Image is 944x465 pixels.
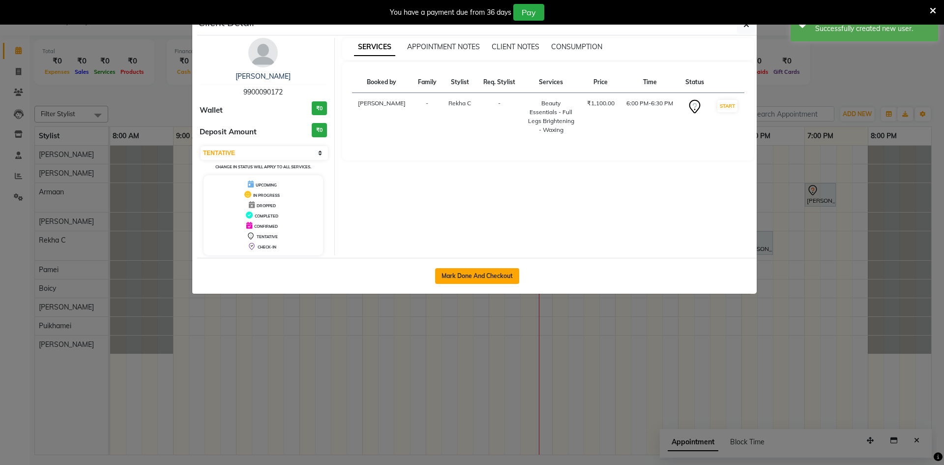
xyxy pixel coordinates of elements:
[717,100,737,112] button: START
[352,72,412,93] th: Booked by
[352,93,412,141] td: [PERSON_NAME]
[477,72,522,93] th: Req. Stylist
[236,72,291,81] a: [PERSON_NAME]
[513,4,544,21] button: Pay
[620,72,679,93] th: Time
[442,72,477,93] th: Stylist
[255,214,278,218] span: COMPLETED
[257,234,278,239] span: TENTATIVE
[412,93,442,141] td: -
[200,126,257,138] span: Deposit Amount
[390,7,511,18] div: You have a payment due from 36 days
[435,268,519,284] button: Mark Done And Checkout
[200,105,223,116] span: Wallet
[248,38,278,67] img: avatar
[312,101,327,116] h3: ₹0
[527,99,575,134] div: Beauty Essentials - Full Legs Brightening - Waxing
[312,123,327,137] h3: ₹0
[581,72,620,93] th: Price
[253,193,280,198] span: IN PROGRESS
[815,24,931,34] div: Successfully created new user.
[243,88,283,96] span: 9900090172
[257,203,276,208] span: DROPPED
[477,93,522,141] td: -
[679,72,710,93] th: Status
[587,99,615,108] div: ₹1,100.00
[448,99,471,107] span: Rekha C
[412,72,442,93] th: Family
[620,93,679,141] td: 6:00 PM-6:30 PM
[256,183,277,187] span: UPCOMING
[254,224,278,229] span: CONFIRMED
[215,164,311,169] small: Change in status will apply to all services.
[407,42,480,51] span: APPOINTMENT NOTES
[354,38,395,56] span: SERVICES
[258,245,276,249] span: CHECK-IN
[521,72,581,93] th: Services
[492,42,539,51] span: CLIENT NOTES
[551,42,602,51] span: CONSUMPTION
